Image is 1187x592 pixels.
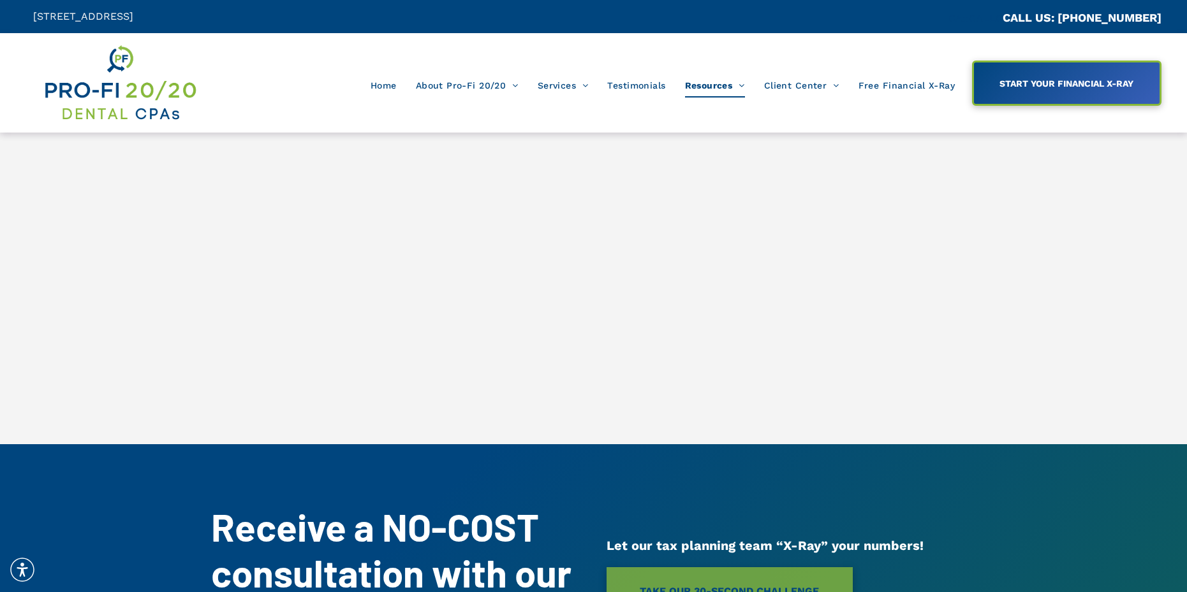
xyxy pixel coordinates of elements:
a: Services [528,73,598,97]
img: Get Dental CPA Consulting, Bookkeeping, & Bank Loans [43,43,197,123]
span: START YOUR FINANCIAL X-RAY [995,72,1138,95]
a: Client Center [755,73,849,97]
a: START YOUR FINANCIAL X-RAY [972,61,1161,106]
a: CALL US: [PHONE_NUMBER] [1003,11,1161,24]
a: Testimonials [598,73,675,97]
a: About Pro-Fi 20/20 [406,73,528,97]
a: Resources [675,73,755,97]
span: Let our tax planning team “X-Ray” your numbers! [607,538,924,553]
span: CA::CALLC [948,12,1003,24]
a: Free Financial X-Ray [849,73,964,97]
span: [STREET_ADDRESS] [33,10,133,22]
a: Home [361,73,406,97]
